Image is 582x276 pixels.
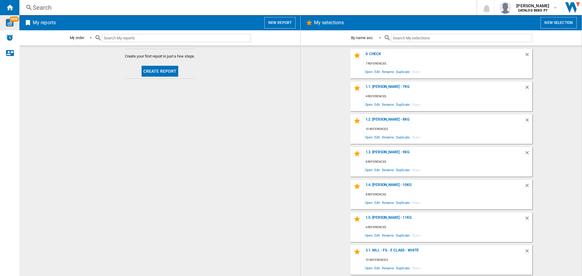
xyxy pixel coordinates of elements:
span: Duplicate [395,68,411,76]
span: Duplicate [395,264,411,272]
div: Delete [524,52,532,60]
div: Delete [524,183,532,191]
span: Open [364,231,374,239]
div: Delete [524,85,532,93]
div: 10 references [364,125,532,133]
span: Share [411,100,421,108]
div: 1.4. [PERSON_NAME] - 10Kg [364,183,524,191]
button: Create report [142,66,179,77]
span: Rename [381,68,395,76]
h2: My selections [313,17,345,28]
input: Search My reports [102,34,251,42]
input: Search My selections [391,34,532,42]
span: Duplicate [395,100,411,108]
span: Share [411,166,421,174]
span: Duplicate [395,198,411,207]
span: Rename [381,264,395,272]
button: New selection [540,17,577,28]
span: Open [364,264,374,272]
span: Rename [381,133,395,141]
div: By name asc. [351,35,374,40]
div: 1.5. [PERSON_NAME] - 11Kg [364,215,524,224]
div: Delete [524,248,532,256]
img: profile.jpg [499,2,511,14]
span: Edit [373,68,381,76]
div: Delete [524,150,532,158]
span: Open [364,166,374,174]
span: Share [411,198,421,207]
span: Duplicate [395,133,411,141]
span: Edit [373,100,381,108]
div: 8 references [364,191,532,198]
span: Edit [373,166,381,174]
span: Rename [381,166,395,174]
img: alerts-logo.svg [6,34,13,41]
span: Share [411,133,421,141]
div: 7 references [364,60,532,68]
div: My order [70,35,84,40]
span: Duplicate [395,166,411,174]
span: Share [411,264,421,272]
div: 4 references [364,93,532,100]
div: 1.3. [PERSON_NAME] - 9Kg [364,150,524,158]
div: 8 references [364,158,532,166]
span: [PERSON_NAME] [516,3,549,9]
span: Edit [373,198,381,207]
div: Search [33,3,461,12]
span: NEW [9,16,19,22]
span: Rename [381,100,395,108]
span: Open [364,198,374,207]
span: Open [364,68,374,76]
div: 0. Check [364,52,524,60]
div: 6 references [364,224,532,231]
span: Share [411,68,421,76]
div: 1.1. [PERSON_NAME] - 7Kg [364,85,524,93]
div: 3.1. MLL - FS - E Class - White [364,248,524,256]
img: wise-card.svg [6,19,14,27]
span: Share [411,231,421,239]
b: CATALOG BEKO PT [518,8,548,12]
span: Open [364,100,374,108]
span: Edit [373,133,381,141]
span: Edit [373,264,381,272]
h2: My reports [32,17,57,28]
div: 1.2. [PERSON_NAME] - 8Kg [364,117,524,125]
button: New report [264,17,296,28]
span: Create your first report in just a few steps. [125,54,195,59]
span: Open [364,133,374,141]
div: Delete [524,215,532,224]
span: Duplicate [395,231,411,239]
div: Delete [524,117,532,125]
span: Edit [373,231,381,239]
span: Rename [381,231,395,239]
div: 10 references [364,256,532,264]
span: Rename [381,198,395,207]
